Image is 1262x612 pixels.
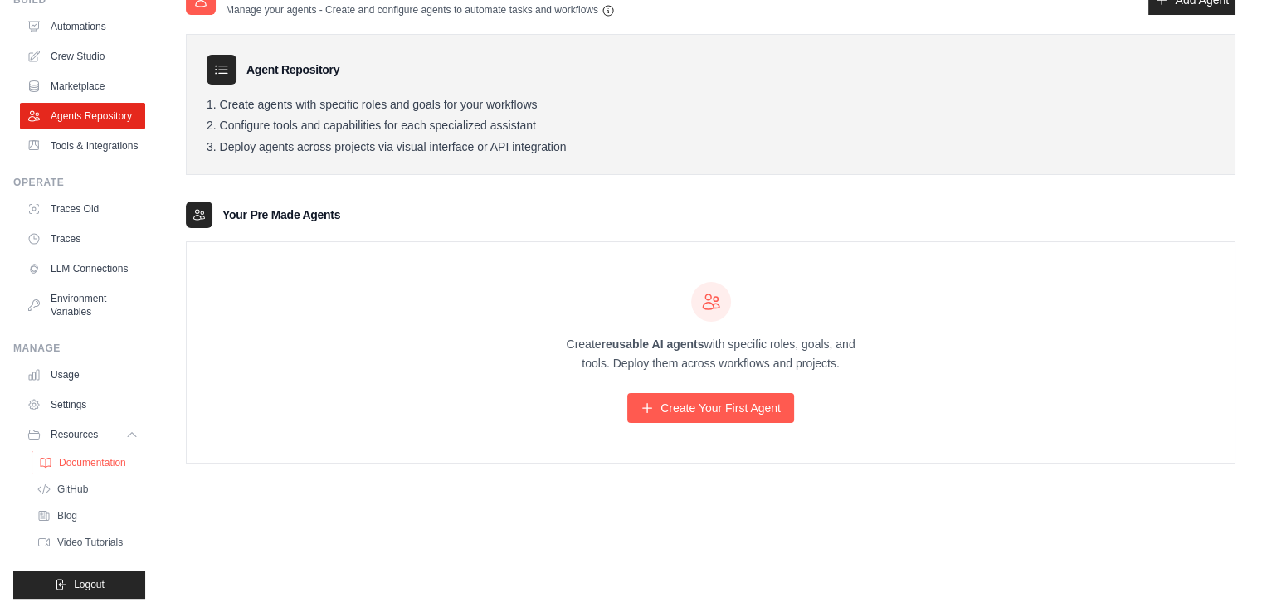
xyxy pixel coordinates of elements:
a: Tools & Integrations [20,133,145,159]
p: Manage your agents - Create and configure agents to automate tasks and workflows [226,3,615,17]
h3: Your Pre Made Agents [222,206,340,223]
li: Deploy agents across projects via visual interface or API integration [207,140,1215,155]
button: Resources [20,421,145,448]
a: Marketplace [20,73,145,100]
a: Create Your First Agent [627,393,794,423]
span: Logout [74,578,105,591]
span: Documentation [59,456,126,469]
h3: Agent Repository [246,61,339,78]
a: Agents Repository [20,103,145,129]
a: Crew Studio [20,43,145,70]
span: Video Tutorials [57,536,123,549]
a: Video Tutorials [30,531,145,554]
strong: reusable AI agents [601,338,704,351]
a: Documentation [32,451,147,474]
p: Create with specific roles, goals, and tools. Deploy them across workflows and projects. [552,335,870,373]
span: GitHub [57,483,88,496]
div: Operate [13,176,145,189]
a: Usage [20,362,145,388]
div: Manage [13,342,145,355]
a: Traces Old [20,196,145,222]
span: Blog [57,509,77,522]
a: Traces [20,226,145,252]
li: Create agents with specific roles and goals for your workflows [207,98,1215,113]
a: Environment Variables [20,285,145,325]
a: GitHub [30,478,145,501]
a: Blog [30,504,145,527]
button: Logout [13,571,145,599]
a: Automations [20,13,145,40]
a: Settings [20,391,145,418]
a: LLM Connections [20,255,145,282]
li: Configure tools and capabilities for each specialized assistant [207,119,1215,134]
span: Resources [51,428,98,441]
